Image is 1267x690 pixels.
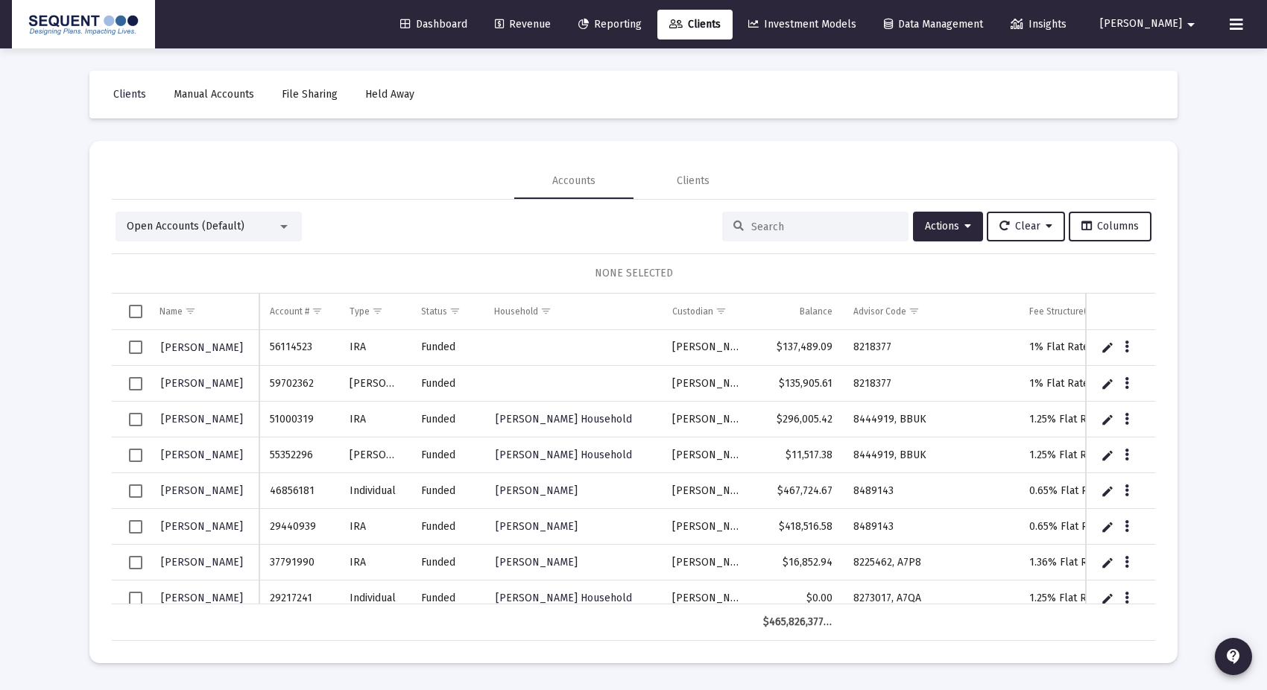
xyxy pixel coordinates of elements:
td: [PERSON_NAME] [662,545,753,580]
a: Edit [1101,556,1114,569]
a: [PERSON_NAME] [159,480,244,501]
div: Data grid [112,294,1155,641]
td: 1% Flat Rate [1019,366,1127,402]
a: [PERSON_NAME] [159,408,244,430]
a: Edit [1101,484,1114,498]
span: Show filter options for column 'Account #' [312,306,323,317]
button: Clear [987,212,1065,241]
div: Funded [421,448,474,463]
td: 1.25% Flat Rate [1019,437,1127,473]
div: Clients [677,174,710,189]
td: Individual [339,473,411,509]
span: [PERSON_NAME] Household [496,592,632,604]
td: $137,489.09 [753,330,843,366]
td: [PERSON_NAME] [662,437,753,473]
a: Edit [1101,341,1114,354]
span: Show filter options for column 'Household' [540,306,552,317]
span: [PERSON_NAME] Household [496,413,632,425]
td: IRA [339,330,411,366]
span: [PERSON_NAME] [496,520,578,533]
a: Dashboard [388,10,479,39]
td: Column Name [149,294,259,329]
div: Select row [129,449,142,462]
div: Name [159,306,183,317]
div: Select row [129,520,142,534]
td: IRA [339,545,411,580]
span: [PERSON_NAME] [161,341,243,354]
div: Funded [421,519,474,534]
a: [PERSON_NAME] Household [494,587,633,609]
a: Revenue [483,10,563,39]
div: NONE SELECTED [124,266,1143,281]
td: Column Type [339,294,411,329]
td: 55352296 [259,437,338,473]
td: 29440939 [259,509,338,545]
td: IRA [339,509,411,545]
span: Data Management [884,18,983,31]
a: Clients [657,10,733,39]
a: Insights [999,10,1078,39]
span: Show filter options for column 'Custodian' [715,306,727,317]
span: [PERSON_NAME] [161,413,243,425]
span: Held Away [365,88,414,101]
td: 8444919, BBUK [843,402,1019,437]
td: $296,005.42 [753,402,843,437]
td: [PERSON_NAME] [662,366,753,402]
td: 0.65% Flat Rate [1019,473,1127,509]
td: Column Custodian [662,294,753,329]
td: 1% Flat Rate [1019,330,1127,366]
td: $418,516.58 [753,509,843,545]
a: [PERSON_NAME] [159,551,244,573]
span: File Sharing [282,88,338,101]
td: 8489143 [843,509,1019,545]
span: Investment Models [748,18,856,31]
div: $465,826,377.41 [763,615,832,630]
span: Open Accounts (Default) [127,220,244,232]
a: Edit [1101,413,1114,426]
td: 8273017, A7QA [843,580,1019,616]
td: Column Fee Structure(s) [1019,294,1127,329]
div: Household [494,306,538,317]
div: Funded [421,484,474,498]
span: Clear [999,220,1052,232]
span: [PERSON_NAME] [161,520,243,533]
td: [PERSON_NAME] [662,509,753,545]
td: 0.65% Flat Rate [1019,509,1127,545]
div: Select row [129,377,142,390]
a: File Sharing [270,80,350,110]
div: Select row [129,341,142,354]
div: Account # [270,306,309,317]
td: 1.25% Flat Rate [1019,402,1127,437]
a: [PERSON_NAME] Household [494,444,633,466]
span: [PERSON_NAME] [1100,18,1182,31]
a: [PERSON_NAME] [159,587,244,609]
input: Search [751,221,897,233]
a: [PERSON_NAME] [494,480,579,501]
td: 46856181 [259,473,338,509]
div: Select row [129,556,142,569]
div: Type [350,306,370,317]
button: Columns [1069,212,1151,241]
td: 8489143 [843,473,1019,509]
span: [PERSON_NAME] Household [496,449,632,461]
td: [PERSON_NAME] [662,402,753,437]
td: 1.36% Flat Rate [1019,545,1127,580]
div: Funded [421,340,474,355]
div: Fee Structure(s) [1029,306,1094,317]
div: Status [421,306,447,317]
span: Revenue [495,18,551,31]
button: Actions [913,212,983,241]
span: Clients [113,88,146,101]
td: 59702362 [259,366,338,402]
td: $16,852.94 [753,545,843,580]
span: Show filter options for column 'Name' [185,306,196,317]
td: Column Balance [753,294,843,329]
td: Column Household [484,294,661,329]
td: $135,905.61 [753,366,843,402]
span: Show filter options for column 'Advisor Code' [909,306,920,317]
div: Funded [421,376,474,391]
a: [PERSON_NAME] [494,551,579,573]
td: [PERSON_NAME] [339,366,411,402]
td: IRA [339,402,411,437]
span: [PERSON_NAME] [161,377,243,390]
